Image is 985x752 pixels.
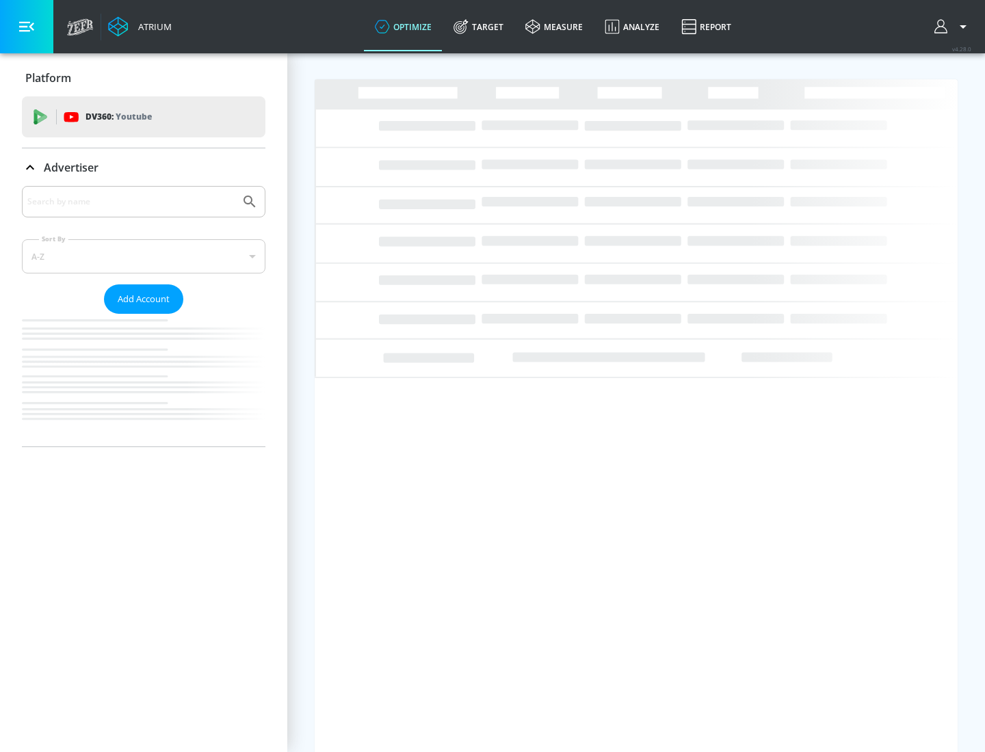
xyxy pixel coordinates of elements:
[104,284,183,314] button: Add Account
[118,291,170,307] span: Add Account
[27,193,235,211] input: Search by name
[108,16,172,37] a: Atrium
[86,109,152,124] p: DV360:
[22,314,265,446] nav: list of Advertiser
[133,21,172,33] div: Atrium
[44,160,98,175] p: Advertiser
[25,70,71,85] p: Platform
[594,2,670,51] a: Analyze
[364,2,443,51] a: optimize
[22,59,265,97] div: Platform
[952,45,971,53] span: v 4.28.0
[22,239,265,273] div: A-Z
[22,96,265,137] div: DV360: Youtube
[22,186,265,446] div: Advertiser
[22,148,265,187] div: Advertiser
[514,2,594,51] a: measure
[443,2,514,51] a: Target
[39,234,68,243] label: Sort By
[670,2,742,51] a: Report
[116,109,152,124] p: Youtube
